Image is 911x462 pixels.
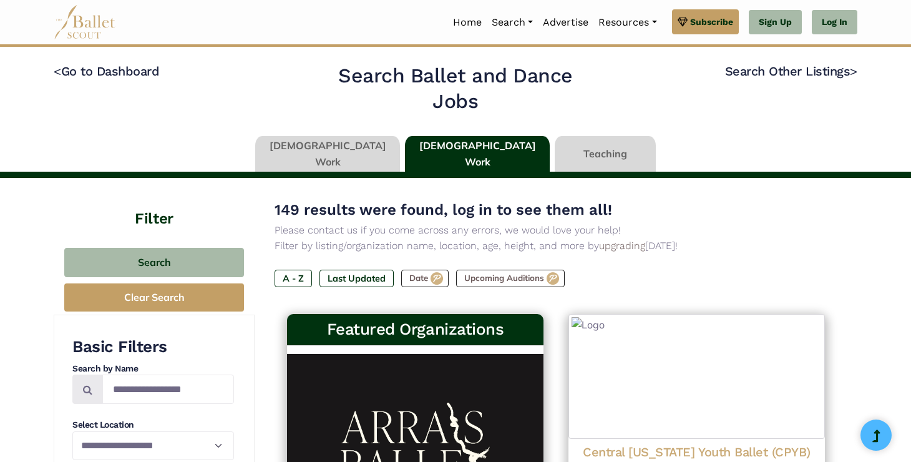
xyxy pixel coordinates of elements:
li: [DEMOGRAPHIC_DATA] Work [402,136,552,172]
a: upgrading [599,240,645,252]
a: Advertise [538,9,593,36]
button: Search [64,248,244,277]
img: Logo [568,314,825,439]
label: A - Z [275,270,312,287]
h2: Search Ballet and Dance Jobs [315,63,597,115]
a: Subscribe [672,9,739,34]
a: <Go to Dashboard [54,64,159,79]
p: Please contact us if you come across any errors, we would love your help! [275,222,837,238]
img: gem.svg [678,15,688,29]
h3: Featured Organizations [297,319,533,340]
code: < [54,63,61,79]
code: > [850,63,857,79]
a: Search [487,9,538,36]
h4: Select Location [72,419,234,431]
a: Sign Up [749,10,802,35]
label: Upcoming Auditions [456,270,565,287]
h4: Search by Name [72,363,234,375]
input: Search by names... [102,375,234,404]
p: Filter by listing/organization name, location, age, height, and more by [DATE]! [275,238,837,254]
h3: Basic Filters [72,337,234,358]
h4: Central [US_STATE] Youth Ballet (CPYB) [578,444,815,460]
span: Subscribe [690,15,733,29]
a: Resources [593,9,661,36]
li: Teaching [552,136,658,172]
li: [DEMOGRAPHIC_DATA] Work [253,136,402,172]
span: 149 results were found, log in to see them all! [275,201,612,219]
label: Last Updated [319,270,394,287]
h4: Filter [54,178,255,229]
a: Home [448,9,487,36]
a: Log In [812,10,857,35]
button: Clear Search [64,283,244,312]
a: Search Other Listings> [725,64,857,79]
label: Date [401,270,449,287]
